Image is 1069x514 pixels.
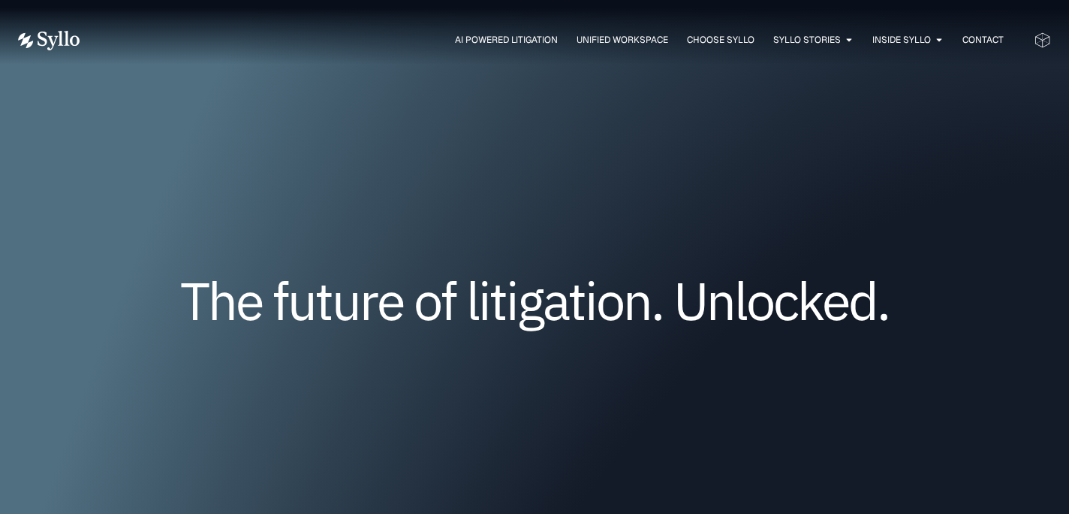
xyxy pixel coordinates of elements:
[962,33,1004,47] a: Contact
[110,33,1004,47] nav: Menu
[687,33,754,47] a: Choose Syllo
[108,276,961,325] h1: The future of litigation. Unlocked.
[773,33,841,47] a: Syllo Stories
[455,33,558,47] a: AI Powered Litigation
[577,33,668,47] a: Unified Workspace
[18,31,80,50] img: Vector
[872,33,931,47] a: Inside Syllo
[110,33,1004,47] div: Menu Toggle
